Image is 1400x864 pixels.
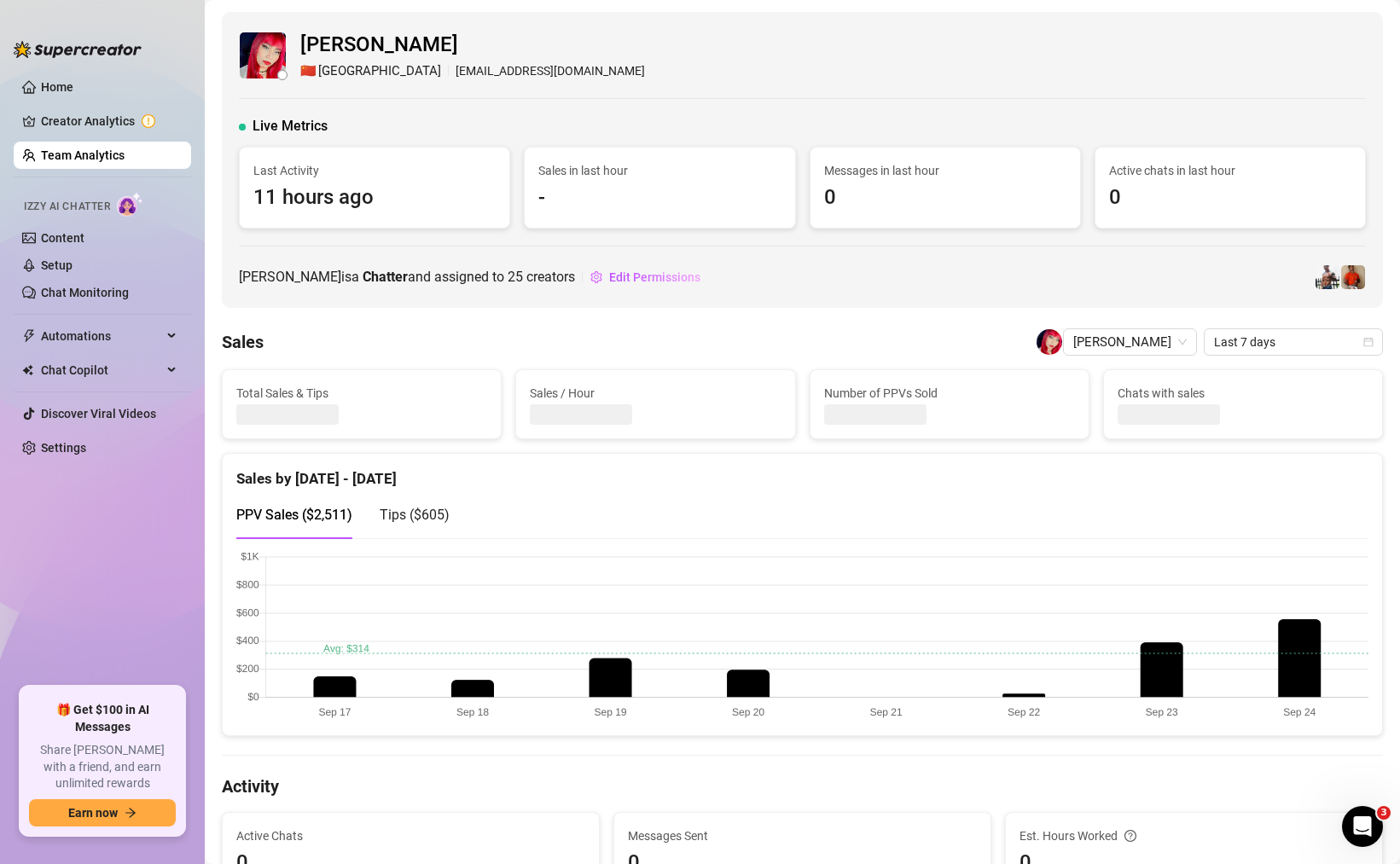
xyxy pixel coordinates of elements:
[380,507,450,523] span: Tips ( $605 )
[253,116,328,136] span: Live Metrics
[1124,826,1136,845] span: question-circle
[1020,826,1368,845] div: Est. Hours Worked
[41,231,84,245] a: Content
[318,61,441,82] span: [GEOGRAPHIC_DATA]
[363,269,408,285] b: Chatter
[22,329,36,343] span: thunderbolt
[530,384,781,403] span: Sales / Hour
[236,826,585,845] span: Active Chats
[1109,182,1351,214] span: 0
[253,182,496,214] span: 11 hours ago
[117,192,143,217] img: AI Chatter
[239,266,575,287] span: [PERSON_NAME] is a and assigned to creators
[1363,337,1374,347] span: calendar
[300,29,645,61] span: [PERSON_NAME]
[240,32,286,78] img: Mary Jane Moreno
[1342,806,1383,847] iframe: Intercom live chat
[29,799,176,826] button: Earn nowarrow-right
[300,61,645,82] div: [EMAIL_ADDRESS][DOMAIN_NAME]
[41,286,129,299] a: Chat Monitoring
[1214,329,1373,355] span: Last 7 days
[1341,265,1365,289] img: Justin
[24,199,110,215] span: Izzy AI Chatter
[41,80,73,94] a: Home
[41,258,73,272] a: Setup
[253,161,496,180] span: Last Activity
[29,702,176,735] span: 🎁 Get $100 in AI Messages
[222,330,264,354] h4: Sales
[824,384,1075,403] span: Number of PPVs Sold
[236,384,487,403] span: Total Sales & Tips
[508,269,523,285] span: 25
[236,454,1368,490] div: Sales by [DATE] - [DATE]
[236,507,352,523] span: PPV Sales ( $2,511 )
[824,182,1066,214] span: 0
[824,161,1066,180] span: Messages in last hour
[22,364,33,376] img: Chat Copilot
[222,774,1383,798] h4: Activity
[1073,329,1187,355] span: Mary Jane Moreno
[538,161,781,180] span: Sales in last hour
[590,264,701,291] button: Edit Permissions
[14,41,142,58] img: logo-BBDzfeDw.svg
[300,61,317,82] span: 🇨🇳
[41,107,177,135] a: Creator Analytics exclamation-circle
[1109,161,1351,180] span: Active chats in last hour
[68,806,118,820] span: Earn now
[41,441,86,455] a: Settings
[609,270,700,284] span: Edit Permissions
[41,148,125,162] a: Team Analytics
[1316,265,1339,289] img: JUSTIN
[1377,806,1391,820] span: 3
[29,742,176,792] span: Share [PERSON_NAME] with a friend, and earn unlimited rewards
[538,182,781,214] span: -
[41,407,156,420] a: Discover Viral Videos
[125,807,137,819] span: arrow-right
[1118,384,1368,403] span: Chats with sales
[590,271,602,283] span: setting
[628,826,977,845] span: Messages Sent
[1037,329,1062,355] img: Mary Jane Moreno
[41,357,162,384] span: Chat Copilot
[41,322,162,350] span: Automations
